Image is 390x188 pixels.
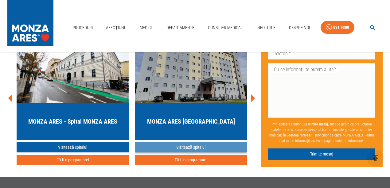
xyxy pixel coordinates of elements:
[28,117,117,126] h5: MONZA ARES - Spital MONZA ARES
[135,29,247,140] a: MONZA ARES [GEOGRAPHIC_DATA]
[268,148,375,160] button: Trimite mesaj
[367,150,384,167] button: delete
[268,119,375,146] p: Prin apăsarea butonului , sunt de acord cu prelucrarea datelor mele cu caracter personal (ce pot ...
[17,142,129,152] a: Vizitează spitalul
[321,21,354,34] a: 031 9300
[17,29,129,140] a: MONZA ARES - Spital MONZA ARES
[164,21,197,34] a: Departamente
[307,122,328,126] b: Trimite mesaj
[205,21,245,34] a: Consilier Medical
[254,21,278,34] a: Info Utile
[135,155,247,165] button: Fă-ți o programare!
[135,142,247,152] a: Vizitează spitalul
[287,21,312,34] a: Despre Noi
[135,29,247,103] img: MONZA ARES Bucuresti
[136,21,156,34] a: Medici
[147,117,235,126] h5: MONZA ARES [GEOGRAPHIC_DATA]
[17,29,129,103] img: MONZA ARES Cluj-Napoca
[333,24,349,31] div: 031 9300
[103,21,127,34] a: Afecțiuni
[17,155,129,165] button: Fă-ți o programare!
[70,21,95,34] a: Proceduri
